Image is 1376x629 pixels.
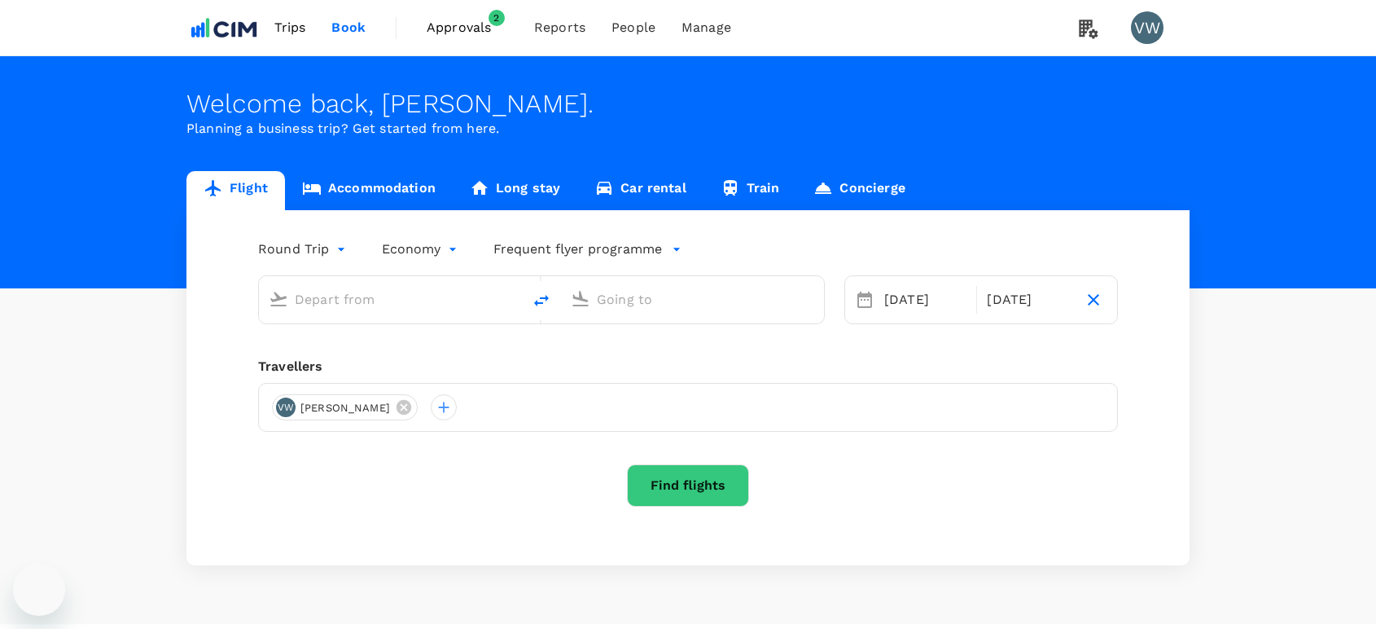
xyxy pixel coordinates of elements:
[1131,11,1163,44] div: VW
[493,240,662,259] p: Frequent flyer programme
[13,564,65,616] iframe: Button to launch messaging window
[813,297,816,301] button: Open
[453,171,577,210] a: Long stay
[511,297,514,301] button: Open
[611,18,655,37] span: People
[295,287,488,312] input: Depart from
[274,18,306,37] span: Trips
[186,119,1190,139] p: Planning a business trip? Get started from here.
[493,240,681,259] button: Frequent flyer programme
[980,284,1076,316] div: [DATE]
[186,171,285,210] a: Flight
[489,10,505,26] span: 2
[878,284,973,316] div: [DATE]
[427,18,508,37] span: Approvals
[597,287,790,312] input: Going to
[382,236,461,262] div: Economy
[703,171,797,210] a: Train
[285,171,453,210] a: Accommodation
[577,171,703,210] a: Car rental
[331,18,366,37] span: Book
[258,236,349,262] div: Round Trip
[681,18,731,37] span: Manage
[258,357,1118,376] div: Travellers
[272,394,418,420] div: VW[PERSON_NAME]
[186,10,261,46] img: CIM ENVIRONMENTAL PTY LTD
[522,281,561,320] button: delete
[796,171,922,210] a: Concierge
[291,400,400,416] span: [PERSON_NAME]
[186,89,1190,119] div: Welcome back , [PERSON_NAME] .
[627,464,749,507] button: Find flights
[534,18,585,37] span: Reports
[276,398,296,417] div: VW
